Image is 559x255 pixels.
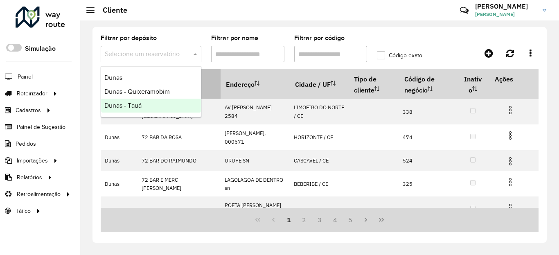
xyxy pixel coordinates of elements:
[475,2,528,10] font: [PERSON_NAME]
[281,212,297,228] button: 1
[358,212,374,228] button: Próxima página
[294,181,328,187] font: BEBERIBE / CE
[16,208,31,214] font: Tático
[294,206,327,213] font: PACAJUS / CE
[225,104,272,120] font: AV [PERSON_NAME] 2584
[302,216,306,224] font: 2
[403,134,412,141] font: 474
[296,212,312,228] button: 2
[374,212,389,228] button: Última página
[403,206,412,213] font: 487
[225,176,283,192] font: LAGOLAGOA DE DENTRO sn
[294,157,329,164] font: CASCAVEL / CE
[105,181,119,187] font: Dunas
[404,75,435,94] font: Código de negócio
[17,90,47,97] font: Roteirizador
[211,34,258,41] font: Filtrar por nome
[348,216,352,224] font: 5
[318,216,322,224] font: 3
[225,130,266,145] font: [PERSON_NAME], 000671
[403,181,412,187] font: 325
[17,124,65,130] font: Painel de Sugestão
[17,158,48,164] font: Importações
[389,52,422,59] font: Código exato
[495,75,513,83] font: Ações
[294,134,333,141] font: HORIZONTE / CE
[327,212,343,228] button: 4
[142,157,196,164] font: 72 BAR DO RAIMUNDO
[475,11,515,17] font: [PERSON_NAME]
[105,206,119,213] font: Dunas
[16,141,36,147] font: Pedidos
[18,74,33,80] font: Painel
[104,88,170,95] font: Dunas - Quixeramobim
[16,107,41,113] font: Cadastros
[464,75,482,94] font: Inativo
[101,34,157,41] font: Filtrar por depósito
[333,216,337,224] font: 4
[225,157,249,164] font: URUPE SN
[403,157,412,164] font: 524
[343,212,358,228] button: 5
[294,34,345,41] font: Filtrar por código
[403,108,412,115] font: 338
[142,176,181,192] font: 72 BAR E MERC [PERSON_NAME]
[25,45,56,52] font: Simulação
[142,206,184,213] font: 72 BAR O IZAURO
[101,66,201,117] ng-dropdown-panel: Lista de opções
[104,74,122,81] font: Dunas
[312,212,327,228] button: 3
[455,2,473,19] a: Contato Rápido
[226,80,255,88] font: Endereço
[287,216,291,224] font: 1
[142,134,182,141] font: 72 BAR DA ROSA
[225,202,281,217] font: POETA [PERSON_NAME] 000236
[103,5,127,15] font: Cliente
[294,104,344,120] font: LIMOEIRO DO NORTE / CE
[295,80,331,88] font: Cidade / UF
[17,191,61,197] font: Retroalimentação
[17,174,42,181] font: Relatórios
[354,75,376,94] font: Tipo de cliente
[105,157,119,164] font: Dunas
[104,102,142,109] font: Dunas - Tauá
[105,134,119,141] font: Dunas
